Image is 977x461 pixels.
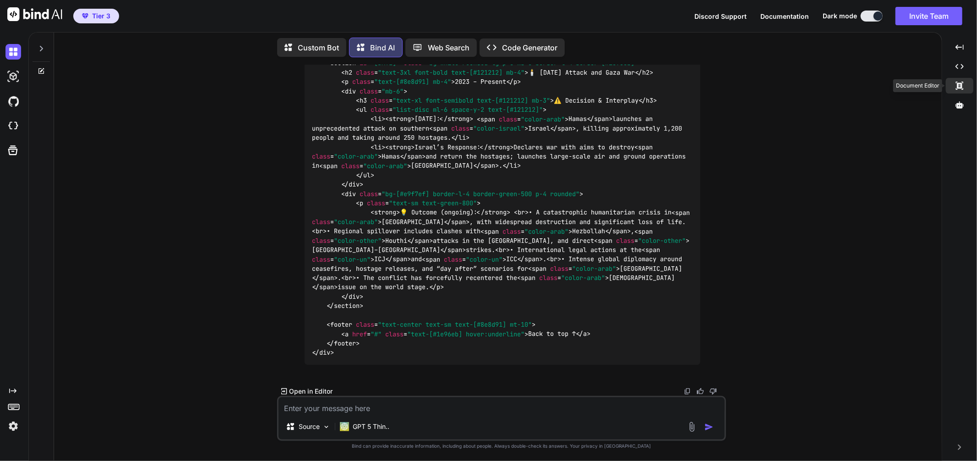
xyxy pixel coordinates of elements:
span: span [638,143,653,151]
span: </ > [407,236,433,245]
span: </ > [312,349,334,357]
span: < > [371,209,400,217]
span: "color-israel" [473,124,524,132]
span: footer [330,320,352,329]
span: "color-arab" [334,152,378,160]
span: class [360,190,378,198]
span: class [312,255,330,263]
span: < = > [341,68,528,77]
span: Documentation [760,12,809,20]
span: span [319,274,334,282]
span: < > [495,246,510,254]
span: class [499,115,517,123]
span: span [323,162,338,170]
span: < = > [517,274,609,282]
span: div [345,87,356,95]
span: span [319,283,334,291]
span: "text-[#1e96eb] hover:underline" [407,330,524,338]
span: p [345,77,349,86]
span: class [616,236,634,245]
span: class [360,87,378,95]
span: </ > [605,227,631,236]
span: div [349,292,360,301]
span: </ > [576,330,590,338]
span: "color-un" [334,255,371,263]
span: class [312,152,330,160]
span: "color-arab" [521,115,565,123]
span: class [312,236,330,245]
span: span [524,255,539,263]
span: class [444,255,462,263]
span: "bg-[#e9f7ef] border-l-4 border-green-500 p-4 rounded" [382,190,579,198]
span: "#" [371,330,382,338]
span: "text-xl font-semibold text-[#121212] mb-3" [393,96,550,104]
span: </ > [356,171,374,179]
span: span [480,162,495,170]
span: < = > [319,162,411,170]
span: span [433,124,448,132]
img: attachment [687,422,697,432]
span: "color-other" [334,236,382,245]
span: < > [514,209,529,217]
span: < = > [594,236,689,245]
span: class [312,218,330,226]
span: class [367,199,385,207]
span: < = > [327,320,535,329]
span: < = > [480,227,572,236]
span: span [638,227,653,236]
span: span [480,115,495,123]
img: dislike [710,388,717,395]
span: "text-sm text-green-800" [389,199,477,207]
span: </ > [440,115,473,123]
span: "text-[#8e8d91] mb-4" [374,77,451,86]
span: < = > [356,105,546,114]
span: class [451,124,469,132]
span: "text-center text-sm text-[#8e8d91] mt-10" [378,320,532,329]
span: </ > [327,302,363,310]
span: br [345,274,352,282]
span: class [371,105,389,114]
span: </ > [312,274,338,282]
span: h3 [646,96,653,104]
span: span [407,152,422,160]
div: Document Editor [893,79,942,92]
span: class [356,320,374,329]
span: < = > [341,77,455,86]
span: class [371,96,389,104]
span: "text-3xl font-bold text-[#121212] mb-4" [378,68,524,77]
p: GPT 5 Thin.. [353,422,389,431]
span: span [557,124,572,132]
span: < > [341,274,356,282]
span: </ > [444,218,469,226]
span: </ > [312,283,338,291]
span: Dark mode [823,11,857,21]
span: "color-other" [638,236,686,245]
span: </ > [341,292,363,301]
span: a [583,330,587,338]
span: class [341,162,360,170]
span: < = > [422,255,506,263]
span: </ > [635,68,653,77]
span: span [598,236,612,245]
span: span [675,209,690,217]
img: settings [5,418,21,434]
span: </ > [480,143,513,151]
span: span [448,246,462,254]
span: strong [488,143,510,151]
span: li [458,134,466,142]
span: br [316,227,323,236]
span: </ > [473,162,499,170]
p: Code Generator [502,42,557,53]
img: githubDark [5,93,21,109]
span: span [594,115,609,123]
span: li [510,162,517,170]
span: p [360,199,363,207]
span: span [645,246,660,254]
span: p [513,77,517,86]
span: strong [389,143,411,151]
span: "color-arab" [561,274,605,282]
img: darkChat [5,44,21,60]
span: ul [360,105,367,114]
button: Invite Team [895,7,962,25]
span: </ > [451,134,469,142]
